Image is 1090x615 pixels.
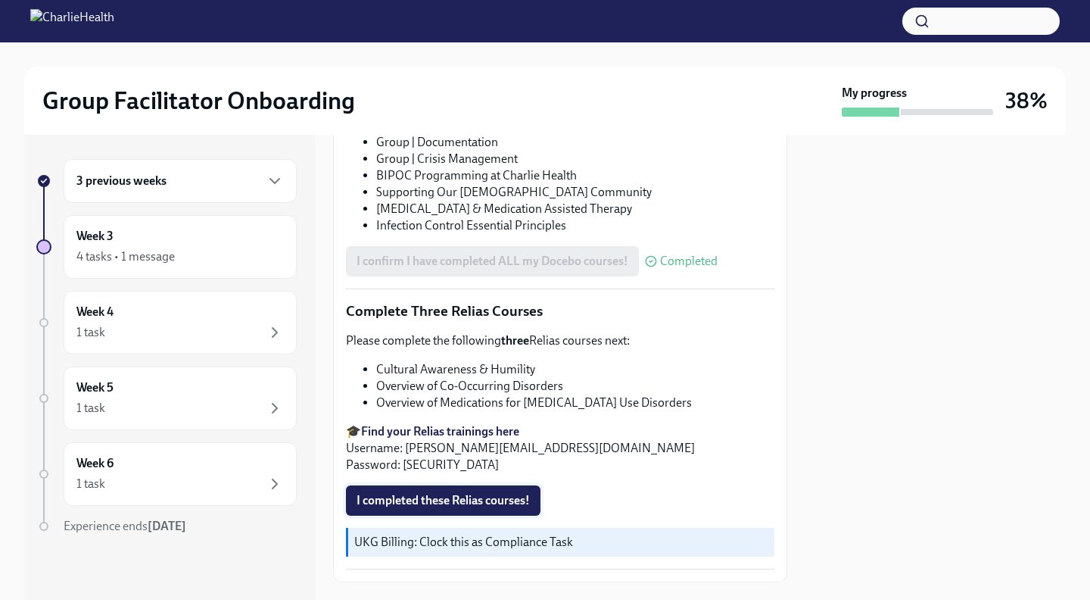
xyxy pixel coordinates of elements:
div: 4 tasks • 1 message [76,248,175,265]
li: Infection Control Essential Principles [376,217,774,234]
a: Week 34 tasks • 1 message [36,215,297,279]
li: Cultural Awareness & Humility [376,361,774,378]
img: CharlieHealth [30,9,114,33]
span: Experience ends [64,519,186,533]
p: Please complete the following Relias courses next: [346,332,774,349]
h6: Week 4 [76,304,114,320]
strong: My progress [842,85,907,101]
h6: Week 6 [76,455,114,472]
p: UKG Billing: Clock this as Compliance Task [354,534,768,551]
a: Find your Relias trainings here [361,424,519,439]
a: Week 51 task [36,367,297,430]
strong: [DATE] [148,519,186,533]
strong: three [501,333,529,348]
span: I completed these Relias courses! [357,493,530,508]
li: Overview of Co-Occurring Disorders [376,378,774,395]
p: Complete Three Relias Courses [346,301,774,321]
li: Group | Crisis Management [376,151,774,167]
li: Overview of Medications for [MEDICAL_DATA] Use Disorders [376,395,774,411]
h6: 3 previous weeks [76,173,167,189]
h2: Group Facilitator Onboarding [42,86,355,116]
p: 🎓 Username: [PERSON_NAME][EMAIL_ADDRESS][DOMAIN_NAME] Password: [SECURITY_DATA] [346,423,774,473]
h3: 38% [1005,87,1048,114]
li: BIPOC Programming at Charlie Health [376,167,774,184]
button: I completed these Relias courses! [346,485,540,516]
div: 1 task [76,400,105,417]
li: Supporting Our [DEMOGRAPHIC_DATA] Community [376,184,774,201]
h6: Week 5 [76,379,114,396]
div: 3 previous weeks [64,159,297,203]
div: 1 task [76,476,105,492]
li: [MEDICAL_DATA] & Medication Assisted Therapy [376,201,774,217]
span: Completed [660,255,718,267]
h6: Week 3 [76,228,114,245]
a: Week 41 task [36,291,297,354]
li: Group | Documentation [376,134,774,151]
div: 1 task [76,324,105,341]
a: Week 61 task [36,442,297,506]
